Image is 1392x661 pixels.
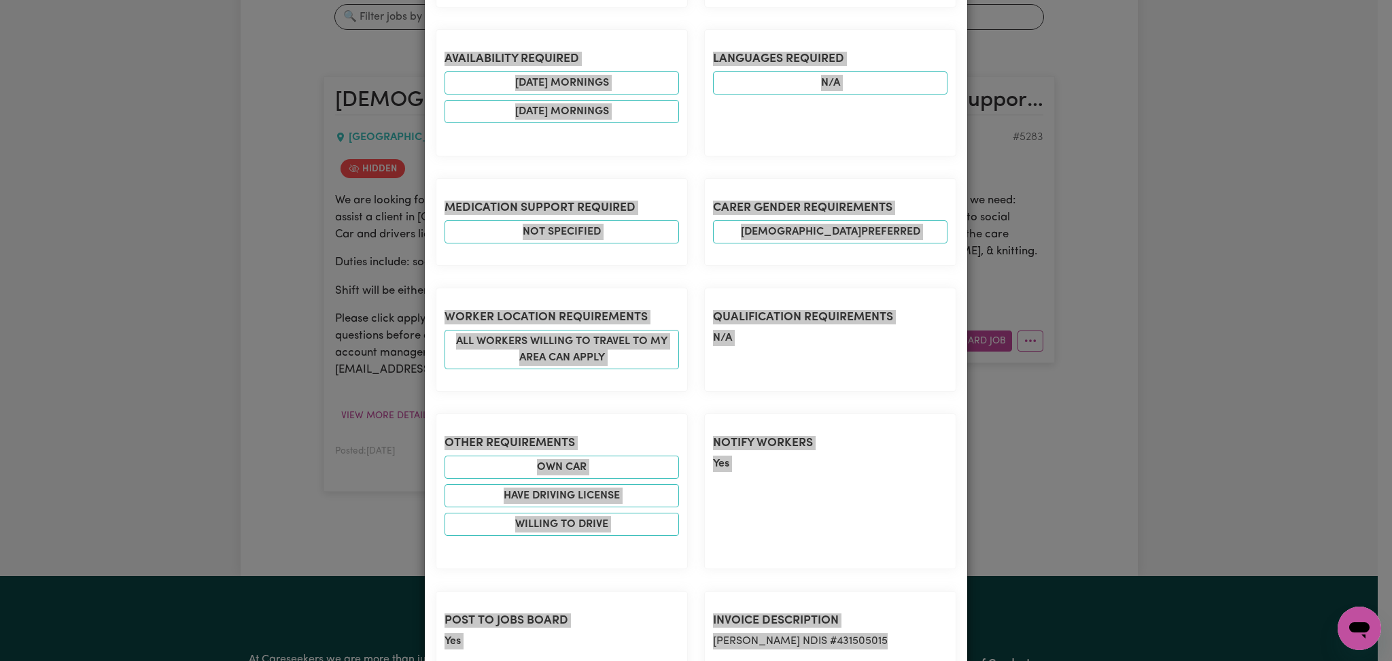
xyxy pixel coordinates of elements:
p: [PERSON_NAME] NDIS #431505015 [713,633,947,649]
li: [DATE] mornings [445,71,679,95]
span: All workers willing to travel to my area can apply [445,330,679,369]
h2: Qualification requirements [713,310,947,324]
iframe: Button to launch messaging window [1338,607,1381,650]
h2: Worker location requirements [445,310,679,324]
li: [DATE] mornings [445,100,679,123]
span: N/A [713,71,947,95]
li: Have driving license [445,484,679,507]
span: Yes [713,458,729,469]
h2: Availability required [445,52,679,66]
li: Own Car [445,456,679,479]
li: Willing to drive [445,513,679,536]
h2: Other requirements [445,436,679,450]
h2: Notify Workers [713,436,947,450]
span: Not specified [445,220,679,243]
h2: Languages required [713,52,947,66]
h2: Post to Jobs Board [445,613,679,628]
h2: Medication Support Required [445,201,679,215]
span: N/A [713,333,732,343]
h2: Invoice description [713,613,947,628]
span: [DEMOGRAPHIC_DATA] preferred [713,220,947,243]
span: Yes [445,636,461,647]
h2: Carer gender requirements [713,201,947,215]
